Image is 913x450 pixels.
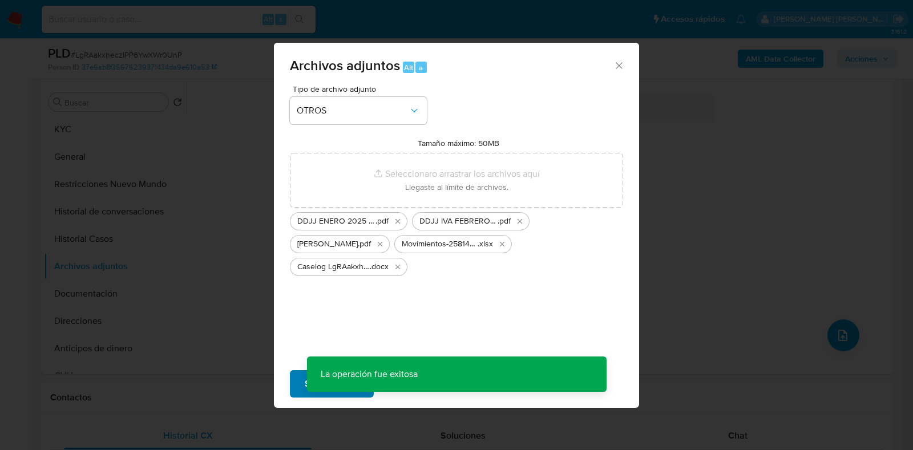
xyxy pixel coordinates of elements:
span: .pdf [498,216,511,227]
span: Cancelar [393,371,430,396]
span: .xlsx [478,238,493,250]
label: Tamaño máximo: 50MB [418,138,499,148]
button: Eliminar Herrera.pdf [373,237,387,251]
span: Archivos adjuntos [290,55,400,75]
button: Eliminar DDJJ IVA FEBRERO 2025 HERRERA.pdf [513,214,527,228]
button: OTROS [290,97,427,124]
span: Tipo de archivo adjunto [293,85,430,93]
span: DDJJ IVA FEBRERO 2025 [PERSON_NAME] [419,216,498,227]
span: Subir archivo [305,371,359,396]
span: Caselog LgRAakxheczlPP6YwXWr0UnP_2025_09_18_00_10_13 [297,261,370,273]
span: Movimientos-2581447534 [402,238,478,250]
span: OTROS [297,105,409,116]
ul: Archivos seleccionados [290,208,623,276]
span: .pdf [358,238,371,250]
span: Alt [404,62,413,73]
button: Cerrar [613,60,624,70]
span: DDJJ ENERO 2025 [PERSON_NAME] [297,216,375,227]
span: .pdf [375,216,389,227]
button: Eliminar DDJJ ENERO 2025 HERRERA.pdf [391,214,405,228]
button: Eliminar Caselog LgRAakxheczlPP6YwXWr0UnP_2025_09_18_00_10_13.docx [391,260,405,274]
span: a [419,62,423,73]
button: Eliminar Movimientos-2581447534.xlsx [495,237,509,251]
span: [PERSON_NAME] [297,238,358,250]
button: Subir archivo [290,370,374,398]
p: La operación fue exitosa [307,356,431,392]
span: .docx [370,261,389,273]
